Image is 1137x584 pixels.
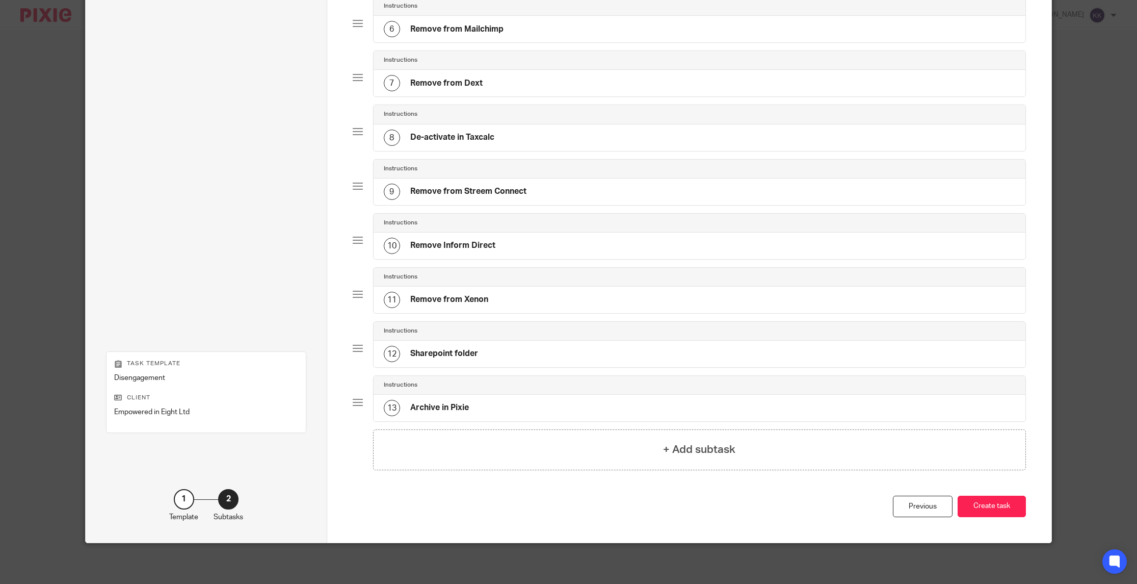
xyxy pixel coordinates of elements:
[410,24,504,35] h4: Remove from Mailchimp
[384,165,417,173] h4: Instructions
[384,110,417,118] h4: Instructions
[410,402,469,413] h4: Archive in Pixie
[384,327,417,335] h4: Instructions
[384,56,417,64] h4: Instructions
[384,381,417,389] h4: Instructions
[663,442,735,458] h4: + Add subtask
[384,219,417,227] h4: Instructions
[384,273,417,281] h4: Instructions
[893,496,953,518] div: Previous
[410,132,494,143] h4: De-activate in Taxcalc
[384,21,400,37] div: 6
[218,489,239,510] div: 2
[169,512,198,522] p: Template
[114,360,298,368] p: Task template
[114,373,298,383] p: Disengagement
[384,238,400,254] div: 10
[410,348,478,359] h4: Sharepoint folder
[384,2,417,10] h4: Instructions
[384,75,400,91] div: 7
[410,186,526,197] h4: Remove from Streem Connect
[410,78,483,89] h4: Remove from Dext
[174,489,194,510] div: 1
[114,394,298,402] p: Client
[114,407,298,417] p: Empowered in Eight Ltd
[214,512,243,522] p: Subtasks
[384,346,400,362] div: 12
[384,184,400,200] div: 9
[410,294,488,305] h4: Remove from Xenon
[410,240,495,251] h4: Remove Inform Direct
[958,496,1026,518] button: Create task
[384,400,400,416] div: 13
[384,292,400,308] div: 11
[384,130,400,146] div: 8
